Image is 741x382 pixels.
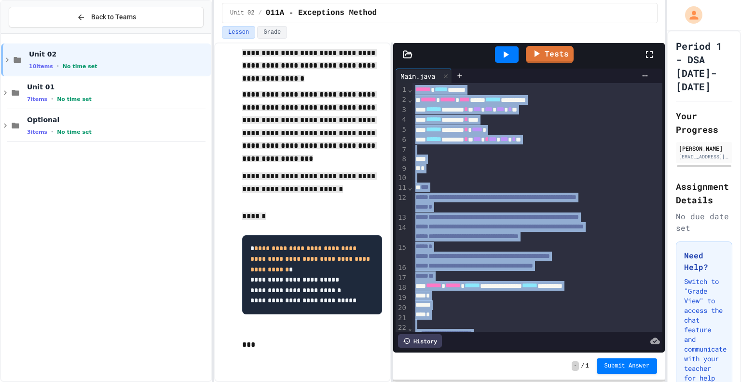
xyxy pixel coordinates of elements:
span: 3 items [27,129,47,135]
div: Main.java [396,71,440,81]
span: Submit Answer [604,362,650,370]
div: 8 [396,155,408,164]
div: 14 [396,223,408,243]
div: 12 [396,193,408,213]
span: / [581,362,584,370]
button: Submit Answer [597,358,658,374]
h3: Need Help? [684,250,724,273]
div: My Account [675,4,705,26]
h1: Period 1 - DSA [DATE]-[DATE] [676,39,732,93]
span: Unit 01 [27,83,209,91]
div: 13 [396,213,408,223]
div: 9 [396,164,408,174]
div: 10 [396,173,408,183]
span: No time set [57,96,92,102]
div: [PERSON_NAME] [679,144,729,153]
span: 011A - Exceptions Method [266,7,377,19]
span: Unit 02 [29,50,209,58]
span: • [51,95,53,103]
div: 5 [396,125,408,135]
div: 7 [396,145,408,155]
button: Grade [257,26,287,39]
h2: Your Progress [676,109,732,136]
h2: Assignment Details [676,180,732,207]
div: [EMAIL_ADDRESS][DOMAIN_NAME] [679,153,729,160]
div: 17 [396,273,408,283]
button: Back to Teams [9,7,204,28]
span: - [572,361,579,371]
span: Fold line [408,85,412,93]
span: / [258,9,261,17]
div: 21 [396,313,408,324]
div: 11 [396,183,408,193]
div: 4 [396,115,408,125]
span: No time set [57,129,92,135]
span: No time set [63,63,97,70]
div: 3 [396,105,408,115]
span: 1 [585,362,589,370]
span: • [51,128,53,136]
div: No due date set [676,211,732,234]
button: Lesson [222,26,255,39]
div: 18 [396,283,408,293]
div: 15 [396,243,408,263]
div: 20 [396,303,408,313]
div: History [398,334,442,348]
span: • [57,62,59,70]
div: 2 [396,95,408,105]
span: Fold line [408,96,412,103]
span: 10 items [29,63,53,70]
span: Optional [27,115,209,124]
span: Back to Teams [91,12,136,22]
div: 16 [396,263,408,273]
div: 6 [396,135,408,145]
div: 22 [396,323,408,333]
span: Unit 02 [230,9,254,17]
span: 7 items [27,96,47,102]
div: 19 [396,293,408,303]
div: Main.java [396,69,452,83]
div: 1 [396,85,408,95]
a: Tests [526,46,574,63]
span: Fold line [408,324,412,332]
span: Fold line [408,184,412,191]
